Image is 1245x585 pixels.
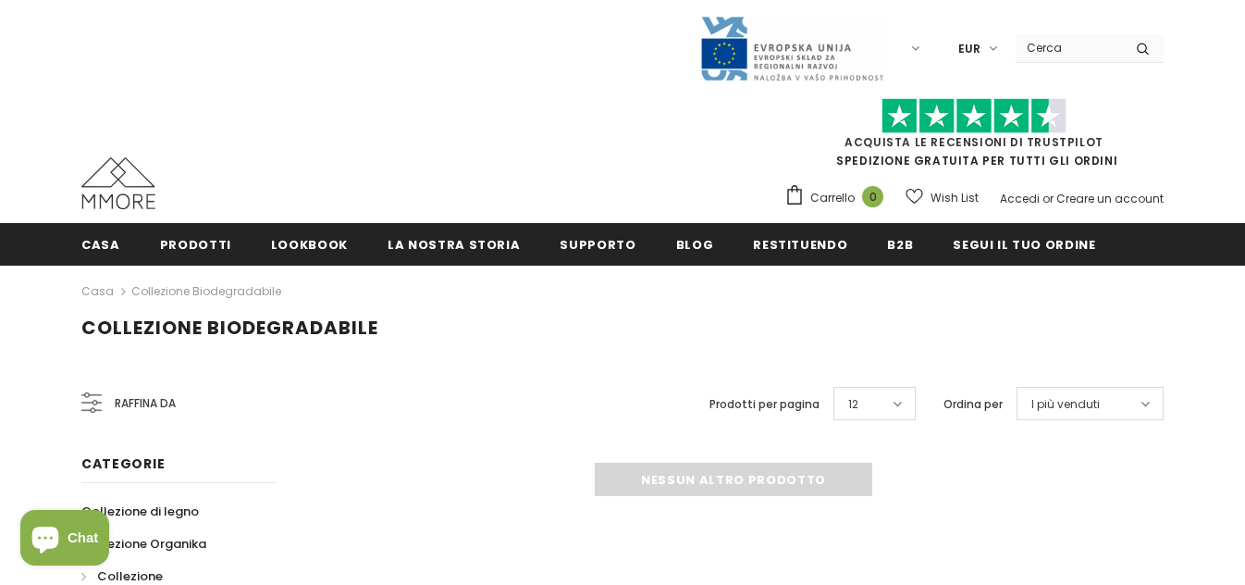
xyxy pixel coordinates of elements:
a: Restituendo [753,223,847,265]
span: Collezione biodegradabile [81,315,378,341]
img: Javni Razpis [699,15,884,82]
a: Collezione Organika [81,528,206,560]
a: Casa [81,280,114,303]
span: Collezione Organika [81,535,206,553]
span: Carrello [810,189,855,207]
img: Fidati di Pilot Stars [881,98,1066,134]
span: Raffina da [115,393,176,414]
span: 0 [862,186,883,207]
span: Lookbook [271,236,348,254]
a: Javni Razpis [699,40,884,56]
a: Accedi [1000,191,1040,206]
a: supporto [560,223,635,265]
span: Collezione di legno [81,503,199,520]
span: Segui il tuo ordine [953,236,1095,254]
span: I più venduti [1031,395,1100,414]
a: Blog [676,223,714,265]
a: Wish List [906,181,979,214]
span: Restituendo [753,236,847,254]
label: Ordina per [943,395,1003,414]
span: SPEDIZIONE GRATUITA PER TUTTI GLI ORDINI [784,106,1164,168]
span: 12 [848,395,858,414]
span: or [1042,191,1054,206]
a: Prodotti [160,223,231,265]
span: Categorie [81,454,165,473]
span: Casa [81,236,120,254]
a: Lookbook [271,223,348,265]
a: B2B [887,223,913,265]
a: Carrello 0 [784,184,893,212]
span: supporto [560,236,635,254]
a: La nostra storia [388,223,520,265]
span: Wish List [931,189,979,207]
span: Prodotti [160,236,231,254]
a: Casa [81,223,120,265]
a: Collezione di legno [81,495,199,528]
span: B2B [887,236,913,254]
inbox-online-store-chat: Shopify online store chat [15,510,115,570]
a: Acquista le recensioni di TrustPilot [844,134,1103,150]
span: Blog [676,236,714,254]
a: Creare un account [1056,191,1164,206]
input: Search Site [1016,34,1122,61]
span: La nostra storia [388,236,520,254]
img: Casi MMORE [81,157,155,209]
a: Collezione biodegradabile [131,283,281,299]
span: EUR [958,40,980,58]
a: Segui il tuo ordine [953,223,1095,265]
label: Prodotti per pagina [709,395,820,414]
